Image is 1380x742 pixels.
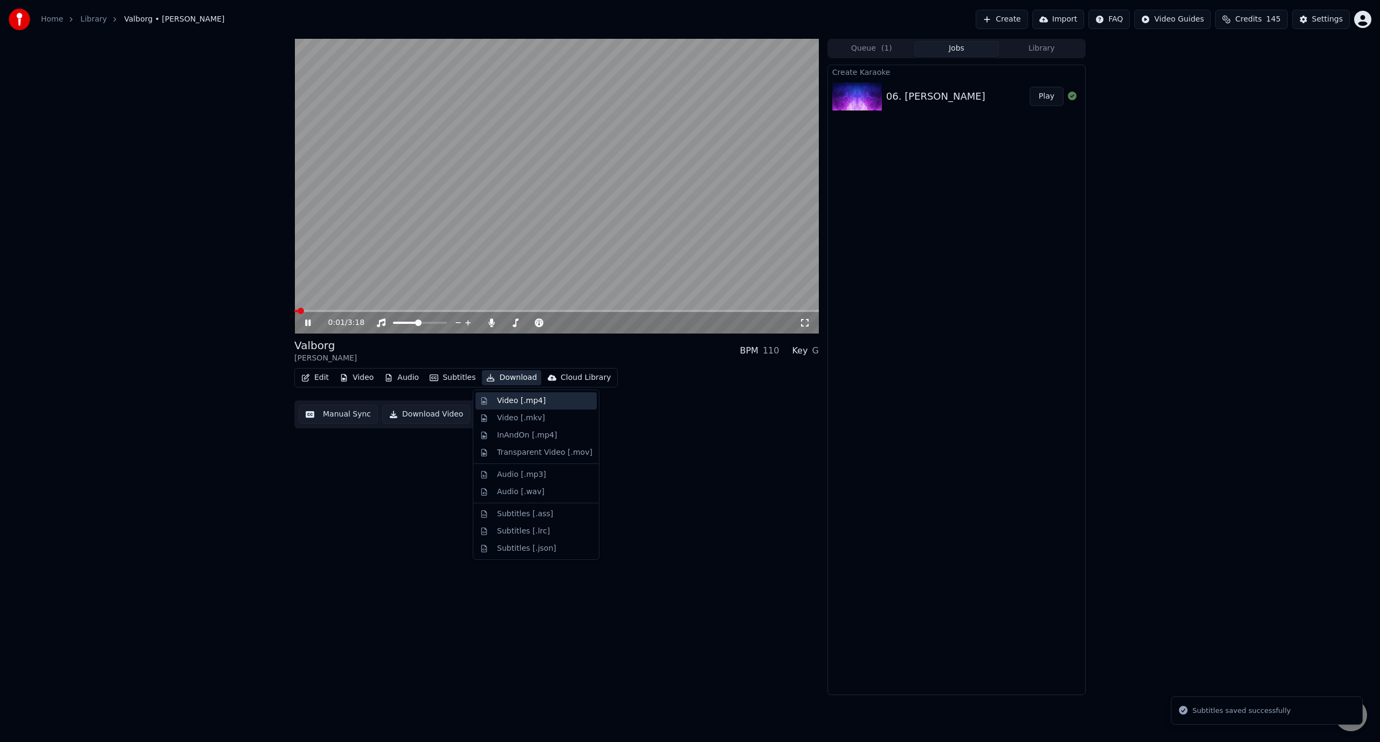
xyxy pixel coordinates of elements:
div: Subtitles [.lrc] [497,526,550,537]
button: Create [976,10,1028,29]
div: Video [.mkv] [497,413,545,424]
div: 06. [PERSON_NAME] [886,89,985,104]
nav: breadcrumb [41,14,225,25]
img: youka [9,9,30,30]
div: Audio [.mp3] [497,469,546,480]
button: Queue [829,41,914,57]
div: Subtitles [.json] [497,543,556,554]
button: FAQ [1088,10,1130,29]
button: Video [335,370,378,385]
div: Key [792,344,808,357]
button: Credits145 [1215,10,1287,29]
div: Subtitles [.ass] [497,509,553,519]
div: 110 [763,344,779,357]
div: Audio [.wav] [497,487,544,497]
div: Settings [1312,14,1343,25]
button: Library [999,41,1084,57]
button: Subtitles [425,370,480,385]
button: Import [1032,10,1084,29]
a: Library [80,14,107,25]
div: [PERSON_NAME] [294,353,357,364]
div: Cloud Library [561,372,611,383]
span: 0:01 [328,317,345,328]
div: InAndOn [.mp4] [497,430,557,441]
div: Video [.mp4] [497,396,546,406]
button: Settings [1292,10,1350,29]
div: BPM [740,344,758,357]
div: Valborg [294,338,357,353]
button: Download [482,370,541,385]
button: Video Guides [1134,10,1211,29]
span: 145 [1266,14,1281,25]
div: Create Karaoke [828,65,1085,78]
span: Credits [1235,14,1261,25]
a: Home [41,14,63,25]
div: Subtitles saved successfully [1192,705,1291,716]
div: / [328,317,354,328]
button: Download Video [382,405,470,424]
div: G [812,344,818,357]
span: 3:18 [348,317,364,328]
span: Valborg • [PERSON_NAME] [124,14,224,25]
button: Edit [297,370,333,385]
span: ( 1 ) [881,43,892,54]
button: Play [1030,87,1064,106]
button: Audio [380,370,423,385]
button: Manual Sync [299,405,378,424]
button: Jobs [914,41,999,57]
div: Transparent Video [.mov] [497,447,592,458]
